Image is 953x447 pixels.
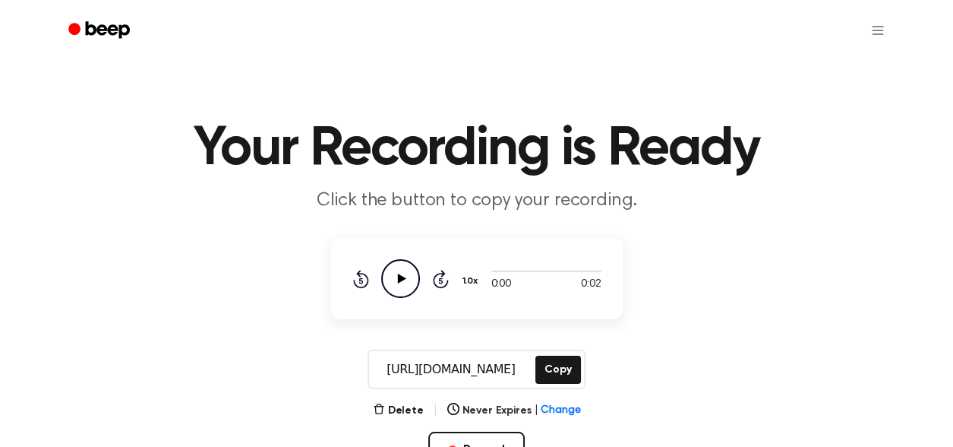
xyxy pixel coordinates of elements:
[535,356,580,384] button: Copy
[581,277,601,293] span: 0:02
[534,403,538,419] span: |
[491,277,511,293] span: 0:00
[860,12,896,49] button: Open menu
[88,122,866,176] h1: Your Recording is Ready
[461,268,484,294] button: 1.0x
[541,403,580,419] span: Change
[433,401,438,420] span: |
[447,403,581,419] button: Never Expires|Change
[58,16,144,46] a: Beep
[373,403,424,419] button: Delete
[185,189,768,214] p: Click the button to copy your recording.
